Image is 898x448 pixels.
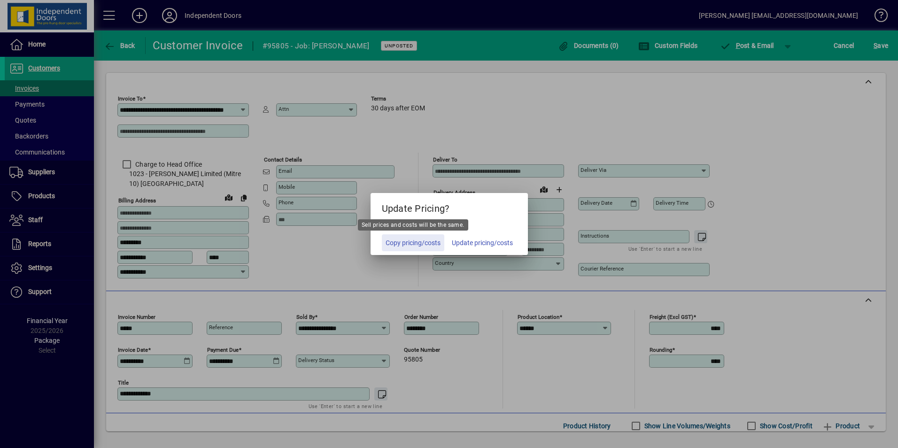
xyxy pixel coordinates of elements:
[452,238,513,248] span: Update pricing/costs
[382,234,444,251] button: Copy pricing/costs
[386,238,441,248] span: Copy pricing/costs
[371,193,528,220] h5: Update Pricing?
[358,219,468,231] div: Sell prices and costs will be the same.
[448,234,517,251] button: Update pricing/costs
